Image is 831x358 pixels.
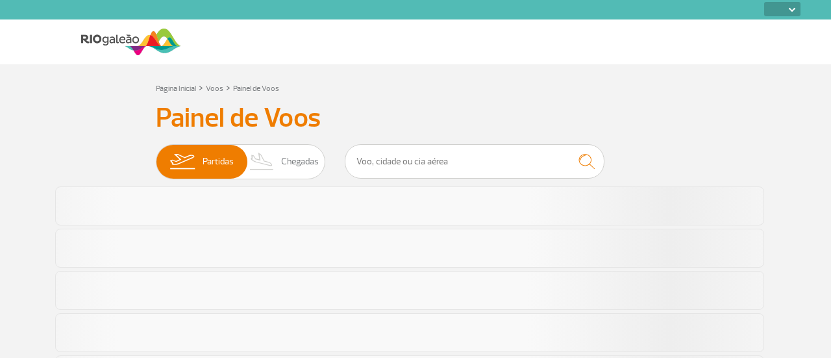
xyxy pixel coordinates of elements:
a: Painel de Voos [233,84,279,94]
span: Chegadas [281,145,319,179]
a: Página Inicial [156,84,196,94]
a: > [199,80,203,95]
img: slider-embarque [162,145,203,179]
span: Partidas [203,145,234,179]
a: > [226,80,230,95]
input: Voo, cidade ou cia aérea [345,144,604,179]
a: Voos [206,84,223,94]
h3: Painel de Voos [156,102,675,134]
img: slider-desembarque [243,145,281,179]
